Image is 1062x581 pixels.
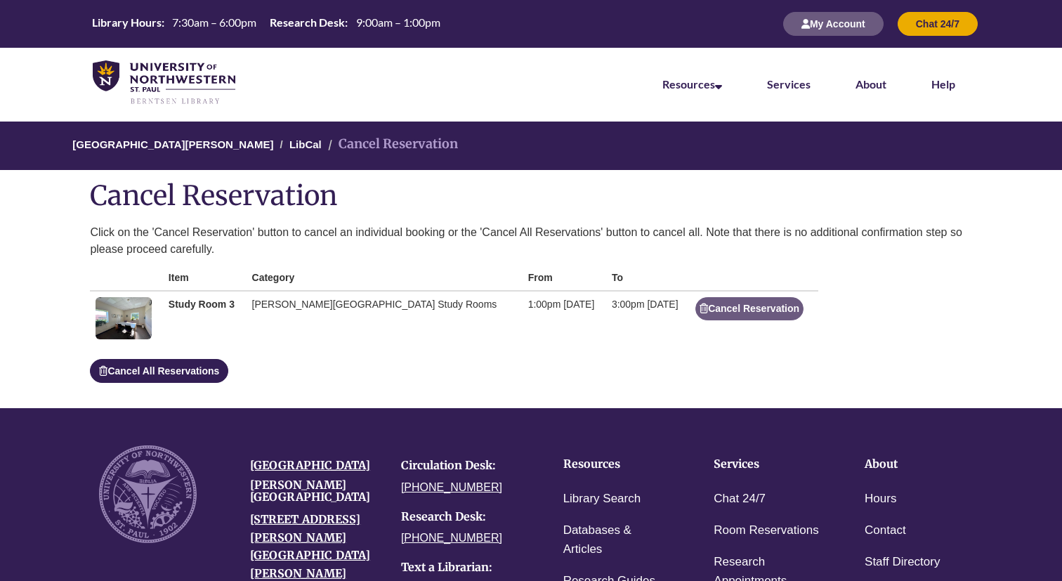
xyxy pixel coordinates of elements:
button: Chat 24/7 [898,12,978,36]
a: [GEOGRAPHIC_DATA] [250,458,370,472]
th: Library Hours: [86,15,166,30]
a: LibCal [289,138,322,150]
h4: Research Desk: [401,511,531,523]
a: [STREET_ADDRESS][PERSON_NAME][GEOGRAPHIC_DATA][PERSON_NAME] [250,512,370,580]
a: [GEOGRAPHIC_DATA][PERSON_NAME] [72,138,273,150]
td: 3:00pm [DATE] [606,291,690,345]
h4: [PERSON_NAME][GEOGRAPHIC_DATA] [250,479,380,504]
th: To [606,265,690,291]
button: Cancel Reservation [695,297,804,320]
a: Services [767,77,811,91]
a: Hours Today [86,15,445,33]
li: Cancel Reservation [324,134,458,155]
img: UNWSP Library Logo [93,60,235,105]
span: 9:00am – 1:00pm [356,15,440,29]
th: From [523,265,606,291]
a: [PHONE_NUMBER] [401,481,502,493]
a: Staff Directory [865,552,940,573]
nav: Breadcrumb [90,122,971,170]
a: Contact [865,521,906,541]
button: My Account [783,12,884,36]
th: Research Desk: [264,15,350,30]
a: Room Reservations [714,521,818,541]
p: Click on the 'Cancel Reservation' button to cancel an individual booking or the 'Cancel All Reser... [90,224,971,258]
a: [PHONE_NUMBER] [401,532,502,544]
th: Item [163,265,247,291]
img: Study Room 3 [96,297,152,339]
a: Chat 24/7 [898,18,978,30]
strong: Study Room 3 [169,299,235,310]
a: Resources [662,77,722,91]
h4: Services [714,458,821,471]
h4: About [865,458,972,471]
a: Chat 24/7 [714,489,766,509]
h4: Circulation Desk: [401,459,531,472]
img: UNW seal [99,445,197,543]
th: Category [247,265,523,291]
a: Databases & Articles [563,521,671,560]
h4: Resources [563,458,671,471]
table: Hours Today [86,15,445,32]
td: [PERSON_NAME][GEOGRAPHIC_DATA] Study Rooms [247,291,523,345]
a: About [855,77,886,91]
h1: Cancel Reservation [90,181,971,210]
h4: Text a Librarian: [401,561,531,574]
a: Library Search [563,489,641,509]
a: Help [931,77,955,91]
span: 7:30am – 6:00pm [172,15,256,29]
button: Cancel All Reservations [90,359,228,383]
td: 1:00pm [DATE] [523,291,606,345]
a: Hours [865,489,896,509]
a: My Account [783,18,884,30]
